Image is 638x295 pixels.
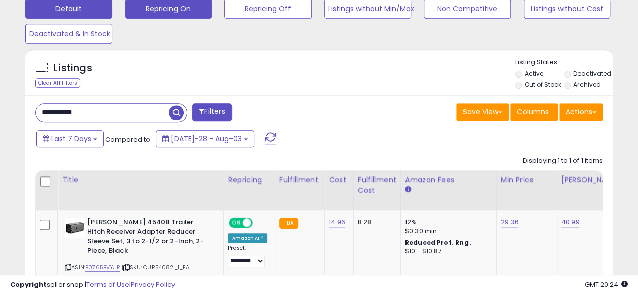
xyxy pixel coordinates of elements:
[523,156,603,166] div: Displaying 1 to 1 of 1 items
[25,24,112,44] button: Deactivated & In Stock
[517,107,549,117] span: Columns
[510,103,558,121] button: Columns
[456,103,509,121] button: Save View
[228,174,271,185] div: Repricing
[87,218,210,258] b: [PERSON_NAME] 45408 Trailer Hitch Receiver Adapter Reducer Sleeve Set, 3 to 2-1/2 or 2-Inch, 2-Pi...
[53,61,92,75] h5: Listings
[501,217,519,227] a: 29.36
[10,280,47,289] strong: Copyright
[122,263,189,271] span: | SKU: CUR54082_1_EA
[358,174,396,196] div: Fulfillment Cost
[329,174,349,185] div: Cost
[65,218,85,238] img: 41cFjq0PPKL._SL40_.jpg
[228,245,267,267] div: Preset:
[62,174,219,185] div: Title
[405,227,489,236] div: $0.30 min
[279,218,298,229] small: FBA
[573,69,611,78] label: Deactivated
[329,217,345,227] a: 14.96
[405,238,471,247] b: Reduced Prof. Rng.
[405,185,411,194] small: Amazon Fees.
[192,103,231,121] button: Filters
[501,174,553,185] div: Min Price
[405,174,492,185] div: Amazon Fees
[358,218,393,227] div: 8.28
[35,78,80,88] div: Clear All Filters
[561,217,580,227] a: 40.99
[585,280,628,289] span: 2025-08-11 20:24 GMT
[279,174,320,185] div: Fulfillment
[559,103,603,121] button: Actions
[105,135,152,144] span: Compared to:
[51,134,91,144] span: Last 7 Days
[85,263,120,272] a: B0765BVYJR
[405,218,489,227] div: 12%
[86,280,129,289] a: Terms of Use
[573,80,601,89] label: Archived
[230,219,243,227] span: ON
[251,219,267,227] span: OFF
[524,69,543,78] label: Active
[36,130,104,147] button: Last 7 Days
[515,57,613,67] p: Listing States:
[524,80,561,89] label: Out of Stock
[228,233,267,243] div: Amazon AI *
[10,280,175,290] div: seller snap | |
[561,174,621,185] div: [PERSON_NAME]
[131,280,175,289] a: Privacy Policy
[156,130,254,147] button: [DATE]-28 - Aug-03
[171,134,242,144] span: [DATE]-28 - Aug-03
[405,247,489,256] div: $10 - $10.87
